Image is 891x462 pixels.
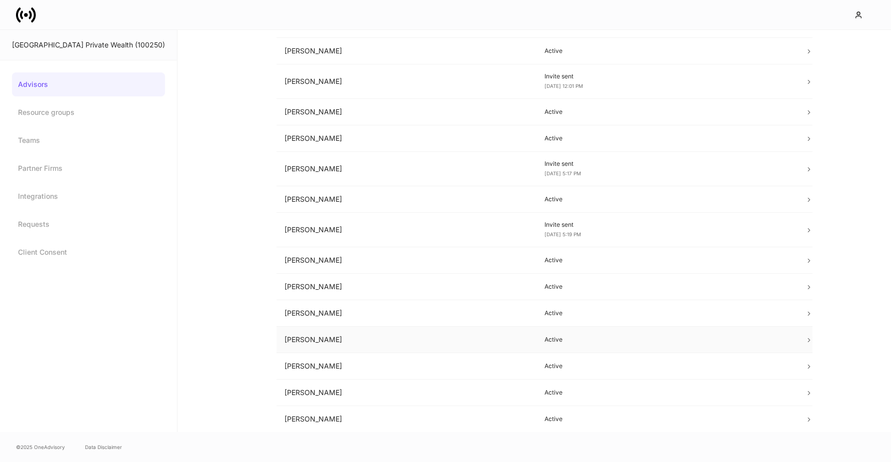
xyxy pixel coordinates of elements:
[276,152,537,186] td: [PERSON_NAME]
[544,72,789,80] p: Invite sent
[544,362,789,370] p: Active
[276,38,537,64] td: [PERSON_NAME]
[544,170,581,176] span: [DATE] 5:17 PM
[276,353,537,380] td: [PERSON_NAME]
[544,83,583,89] span: [DATE] 12:01 PM
[544,415,789,423] p: Active
[544,160,789,168] p: Invite sent
[276,327,537,353] td: [PERSON_NAME]
[276,99,537,125] td: [PERSON_NAME]
[544,256,789,264] p: Active
[544,134,789,142] p: Active
[276,300,537,327] td: [PERSON_NAME]
[276,125,537,152] td: [PERSON_NAME]
[12,72,165,96] a: Advisors
[276,274,537,300] td: [PERSON_NAME]
[12,100,165,124] a: Resource groups
[12,40,165,50] div: [GEOGRAPHIC_DATA] Private Wealth (100250)
[544,108,789,116] p: Active
[12,156,165,180] a: Partner Firms
[276,213,537,247] td: [PERSON_NAME]
[544,231,581,237] span: [DATE] 5:19 PM
[276,64,537,99] td: [PERSON_NAME]
[12,184,165,208] a: Integrations
[544,195,789,203] p: Active
[544,309,789,317] p: Active
[544,47,789,55] p: Active
[276,247,537,274] td: [PERSON_NAME]
[12,212,165,236] a: Requests
[12,128,165,152] a: Teams
[12,240,165,264] a: Client Consent
[544,389,789,397] p: Active
[276,406,537,433] td: [PERSON_NAME]
[544,221,789,229] p: Invite sent
[544,336,789,344] p: Active
[85,443,122,451] a: Data Disclaimer
[276,186,537,213] td: [PERSON_NAME]
[544,283,789,291] p: Active
[276,380,537,406] td: [PERSON_NAME]
[16,443,65,451] span: © 2025 OneAdvisory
